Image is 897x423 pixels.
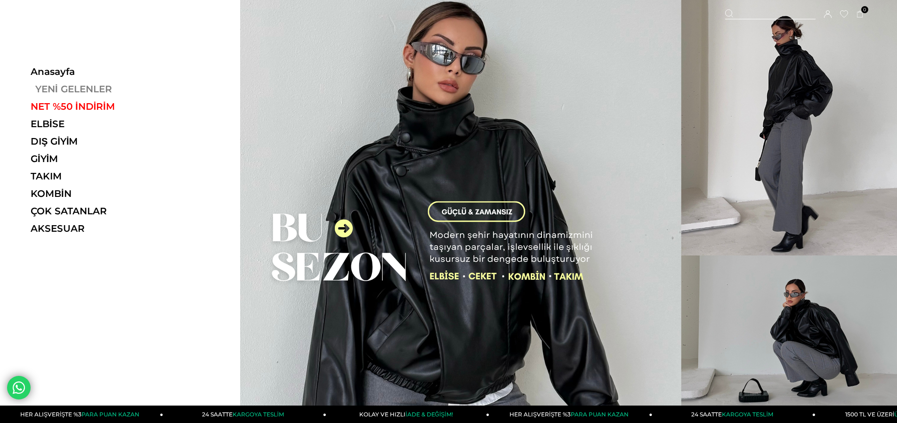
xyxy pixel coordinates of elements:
a: ELBİSE [31,118,160,130]
a: KOMBİN [31,188,160,199]
a: Anasayfa [31,66,160,77]
a: KOLAY VE HIZLIİADE & DEĞİŞİM! [326,406,489,423]
span: KARGOYA TESLİM [722,411,773,418]
a: 24 SAATTEKARGOYA TESLİM [653,406,816,423]
span: 0 [861,6,868,13]
a: 24 SAATTEKARGOYA TESLİM [163,406,326,423]
a: NET %50 İNDİRİM [31,101,160,112]
span: PARA PUAN KAZAN [81,411,139,418]
a: DIŞ GİYİM [31,136,160,147]
a: GİYİM [31,153,160,164]
span: PARA PUAN KAZAN [571,411,629,418]
span: İADE & DEĞİŞİM! [405,411,453,418]
a: ÇOK SATANLAR [31,205,160,217]
a: TAKIM [31,171,160,182]
span: KARGOYA TESLİM [233,411,283,418]
a: HER ALIŞVERİŞTE %3PARA PUAN KAZAN [489,406,652,423]
img: logo [31,6,87,23]
a: AKSESUAR [31,223,160,234]
a: 0 [857,11,864,18]
a: YENİ GELENLER [31,83,160,95]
